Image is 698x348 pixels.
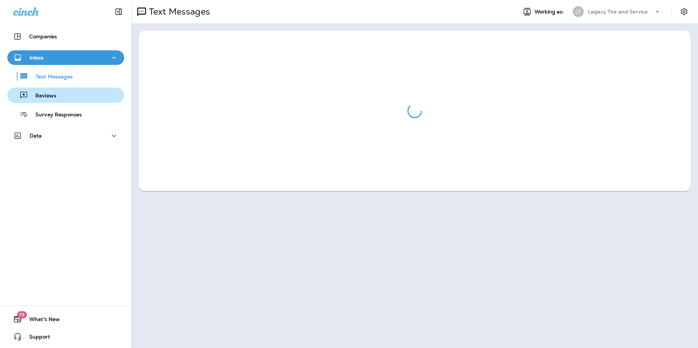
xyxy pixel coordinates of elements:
button: Reviews [7,88,124,103]
span: Support [22,334,50,343]
div: LT [573,6,584,17]
span: 19 [17,311,27,318]
button: Text Messages [7,69,124,84]
button: 19What's New [7,312,124,326]
button: Settings [678,5,691,18]
button: Data [7,128,124,143]
button: Companies [7,29,124,44]
p: Companies [29,34,57,39]
button: Support [7,329,124,344]
p: Data [30,133,42,139]
p: Survey Responses [28,112,82,119]
p: Reviews [28,93,56,100]
p: Text Messages [28,74,73,81]
p: Text Messages [146,6,210,17]
button: Inbox [7,50,124,65]
p: Legacy Tire and Service [588,9,648,15]
button: Collapse Sidebar [108,4,129,19]
span: What's New [22,316,60,325]
button: Survey Responses [7,107,124,122]
p: Inbox [30,55,43,61]
span: Working as: [534,9,565,15]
